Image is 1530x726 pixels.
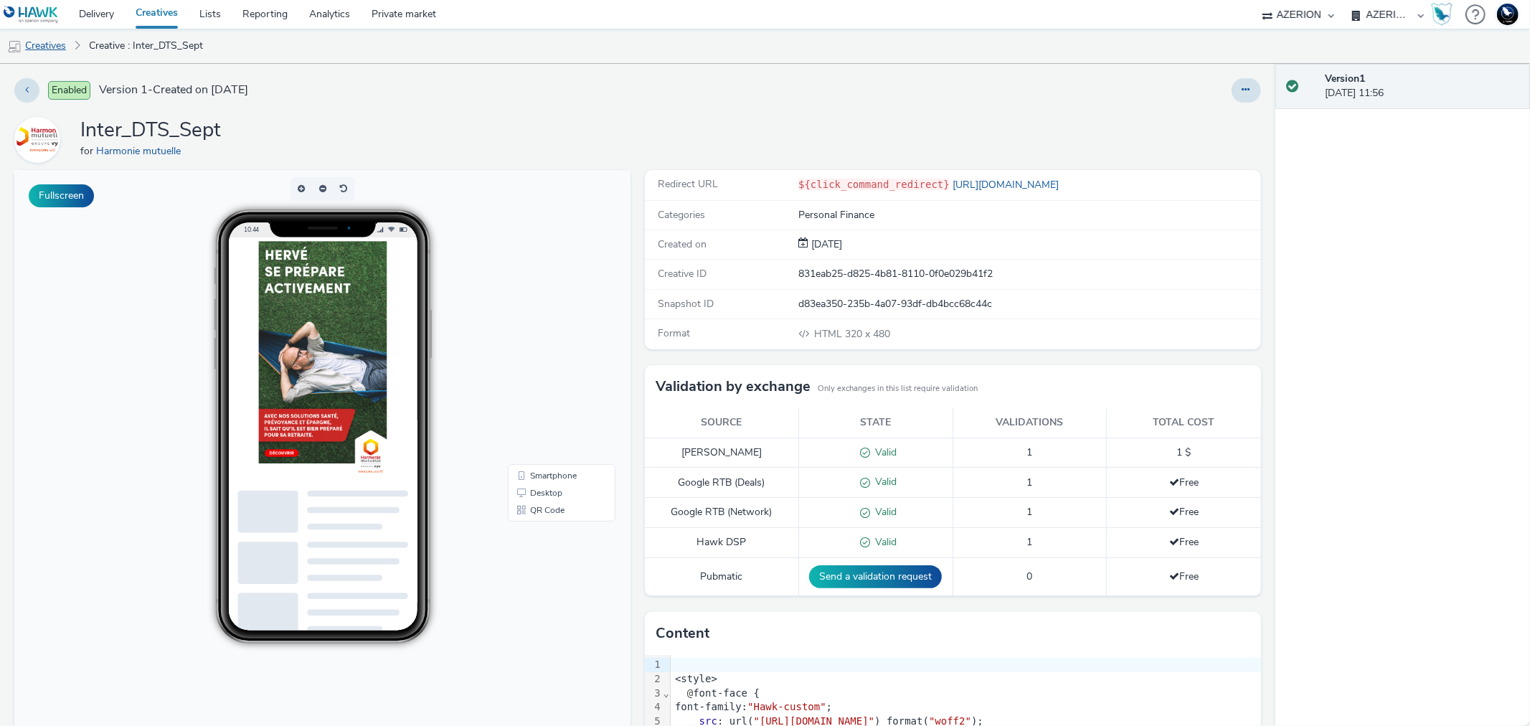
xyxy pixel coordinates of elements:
img: Hawk Academy [1431,3,1453,26]
td: Hawk DSP [645,528,799,558]
td: [PERSON_NAME] [645,438,799,468]
li: Desktop [496,314,598,331]
div: font-face { [671,687,1317,701]
span: 1 [1026,445,1032,459]
span: Snapshot ID [658,297,714,311]
span: Desktop [516,319,548,327]
span: Created on [658,237,707,251]
span: 1 [1026,535,1032,549]
span: QR Code [516,336,550,344]
span: HTML [814,327,845,341]
div: <style> [671,672,1317,687]
div: 831eab25-d825-4b81-8110-0f0e029b41f2 [798,267,1259,281]
a: Creative : Inter_DTS_Sept [82,29,210,63]
div: [DATE] 11:56 [1325,72,1519,101]
button: Fullscreen [29,184,94,207]
span: Free [1169,505,1199,519]
button: Send a validation request [809,565,942,588]
span: Valid [870,475,897,489]
span: Format [658,326,690,340]
h3: Validation by exchange [656,376,811,397]
span: Fold line [663,687,670,699]
a: Harmonie mutuelle [14,133,66,146]
div: 1 [645,658,663,672]
img: Support Hawk [1497,4,1519,25]
h1: Inter_DTS_Sept [80,117,221,144]
span: Valid [870,445,897,459]
h3: Content [656,623,709,644]
span: Free [1169,570,1199,583]
img: Harmonie mutuelle [16,119,58,161]
div: font-family: ; [671,700,1317,715]
a: [URL][DOMAIN_NAME] [950,178,1064,192]
td: Google RTB (Network) [645,498,799,528]
span: 1 $ [1176,445,1191,459]
span: Smartphone [516,301,562,310]
span: Free [1169,535,1199,549]
div: 4 [645,700,663,715]
small: Only exchanges in this list require validation [818,383,978,395]
div: d83ea350-235b-4a07-93df-db4bcc68c44c [798,297,1259,311]
span: "Hawk-custom" [747,701,826,712]
td: Google RTB (Deals) [645,468,799,498]
code: ${click_command_redirect} [798,179,950,190]
span: Redirect URL [658,177,718,191]
span: Categories [658,208,705,222]
li: QR Code [496,331,598,349]
div: 2 [645,672,663,687]
div: 3 [645,687,663,701]
span: for [80,144,96,158]
span: Valid [870,505,897,519]
img: mobile [7,39,22,54]
span: @ [687,687,693,699]
li: Smartphone [496,297,598,314]
span: 0 [1026,570,1032,583]
th: Source [645,408,799,438]
span: 1 [1026,476,1032,489]
span: Version 1 - Created on [DATE] [99,82,248,98]
span: 320 x 480 [813,327,890,341]
span: 10:44 [229,55,245,63]
strong: Version 1 [1325,72,1365,85]
div: Personal Finance [798,208,1259,222]
span: Enabled [48,81,90,100]
span: [DATE] [808,237,842,251]
th: State [798,408,953,438]
span: Free [1169,476,1199,489]
span: Creative ID [658,267,707,280]
span: Valid [870,535,897,549]
th: Total cost [1107,408,1261,438]
div: Creation 10 September 2025, 11:56 [808,237,842,252]
th: Validations [953,408,1107,438]
a: Hawk Academy [1431,3,1458,26]
a: Harmonie mutuelle [96,144,186,158]
span: 1 [1026,505,1032,519]
td: Pubmatic [645,557,799,595]
img: undefined Logo [4,6,59,24]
